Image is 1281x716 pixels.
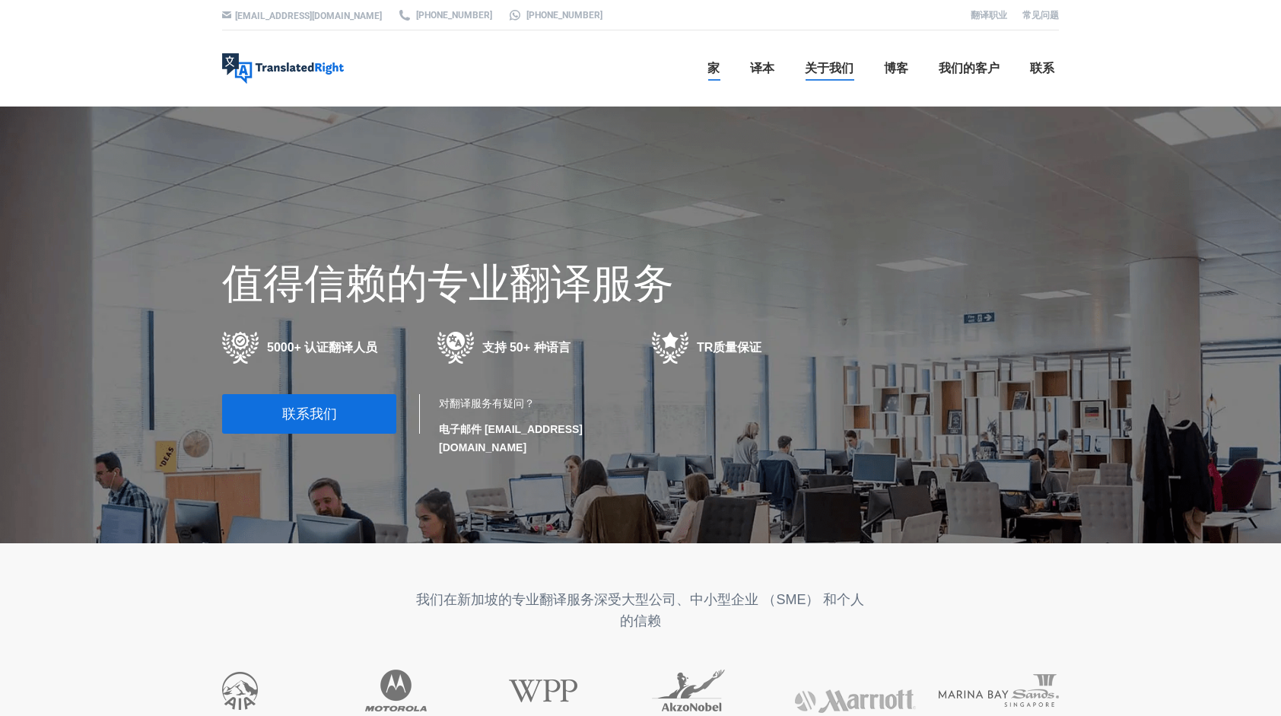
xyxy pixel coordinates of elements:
[267,337,377,358] font: 5000+ 认证翻译人员
[750,61,774,76] span: 译本
[697,337,761,358] font: TR质量保证
[745,44,779,93] a: 译本
[416,8,492,22] font: [PHONE_NUMBER]
[222,332,259,364] img: 专业认证翻译人员，提供各行各业50+种语言的翻译服务
[1030,61,1054,76] span: 联系
[703,44,724,93] a: 家
[526,8,602,22] font: [PHONE_NUMBER]
[222,259,772,309] h1: 值得信赖的专业翻译服务
[509,679,577,702] img: WPP通信公司
[800,44,858,93] a: 关于我们
[439,423,583,453] strong: 电子邮件 [EMAIL_ADDRESS][DOMAIN_NAME]
[934,44,1004,93] a: 我们的客户
[879,44,913,93] a: 博客
[397,8,492,22] a: [PHONE_NUMBER]
[282,406,337,422] span: 联系我们
[971,10,1007,21] a: 翻译职业
[482,337,571,358] font: 支持 50+ 种语言
[707,61,720,76] span: 家
[1025,44,1059,93] a: 联系
[222,394,396,434] a: 联系我们
[222,589,1059,632] p: 我们在新加坡的专业翻译服务深受大型公司、中小型企业 （SME） 和个人 的信赖
[805,61,853,76] span: 关于我们
[939,61,1000,76] span: 我们的客户
[1022,10,1059,21] a: 常见问题
[439,397,535,409] font: 对翻译服务有疑问？
[365,670,427,711] img: 摩托罗拉在其技术和软件行业使用 Translated Right 翻译服务
[235,11,382,21] a: [EMAIL_ADDRESS][DOMAIN_NAME]
[507,8,602,22] a: [PHONE_NUMBER]
[884,61,908,76] span: 博客
[222,53,344,84] img: 右译
[652,670,725,711] img: 阿克苏诺贝尔国际涂料公司
[222,672,258,710] img: 友邦保险公司使用Translated Right服务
